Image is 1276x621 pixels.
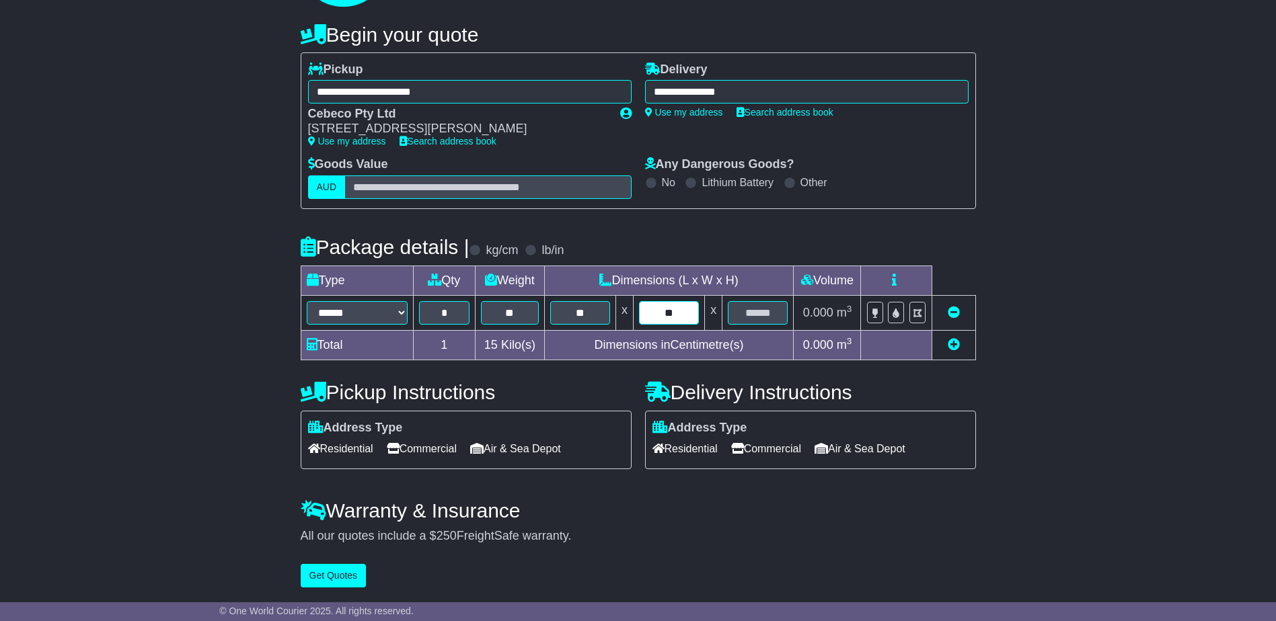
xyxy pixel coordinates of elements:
[645,107,723,118] a: Use my address
[737,107,833,118] a: Search address book
[308,107,607,122] div: Cebeco Pty Ltd
[662,176,675,189] label: No
[652,438,718,459] span: Residential
[847,304,852,314] sup: 3
[301,330,413,360] td: Total
[615,295,633,330] td: x
[308,421,403,436] label: Address Type
[308,438,373,459] span: Residential
[948,338,960,351] a: Add new item
[301,236,470,258] h4: Package details |
[544,330,794,360] td: Dimensions in Centimetre(s)
[702,176,774,189] label: Lithium Battery
[301,265,413,295] td: Type
[308,157,388,172] label: Goods Value
[731,438,801,459] span: Commercial
[800,176,827,189] label: Other
[645,157,794,172] label: Any Dangerous Goods?
[301,24,976,46] h4: Begin your quote
[705,295,722,330] td: x
[486,243,518,258] label: kg/cm
[794,265,861,295] td: Volume
[541,243,564,258] label: lb/in
[476,330,545,360] td: Kilo(s)
[400,136,496,147] a: Search address book
[544,265,794,295] td: Dimensions (L x W x H)
[847,336,852,346] sup: 3
[837,338,852,351] span: m
[645,381,976,403] h4: Delivery Instructions
[413,330,476,360] td: 1
[301,529,976,544] div: All our quotes include a $ FreightSafe warranty.
[815,438,905,459] span: Air & Sea Depot
[308,175,346,199] label: AUD
[387,438,457,459] span: Commercial
[837,306,852,319] span: m
[948,306,960,319] a: Remove this item
[301,381,632,403] h4: Pickup Instructions
[470,438,561,459] span: Air & Sea Depot
[476,265,545,295] td: Weight
[308,63,363,77] label: Pickup
[484,338,498,351] span: 15
[437,529,457,542] span: 250
[413,265,476,295] td: Qty
[219,606,414,616] span: © One World Courier 2025. All rights reserved.
[308,122,607,136] div: [STREET_ADDRESS][PERSON_NAME]
[803,338,833,351] span: 0.000
[645,63,708,77] label: Delivery
[308,136,386,147] a: Use my address
[301,499,976,522] h4: Warranty & Insurance
[803,306,833,319] span: 0.000
[652,421,747,436] label: Address Type
[301,564,367,587] button: Get Quotes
